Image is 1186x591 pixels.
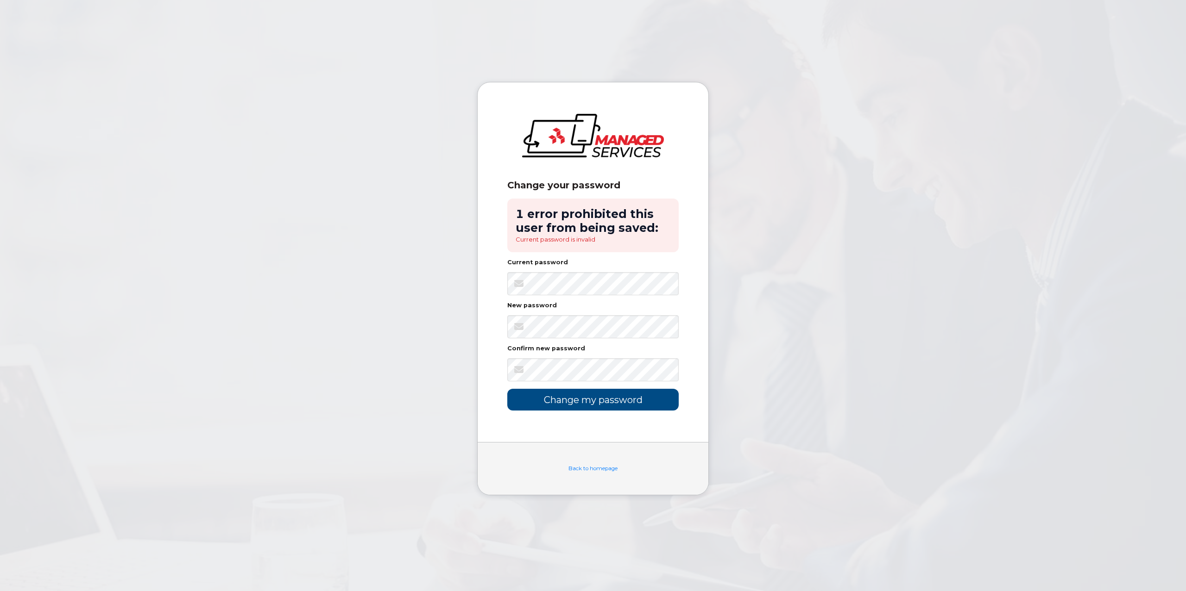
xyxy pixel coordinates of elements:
[516,235,670,244] li: Current password is invalid
[568,465,618,472] a: Back to homepage
[507,180,679,191] div: Change your password
[507,389,679,411] input: Change my password
[522,114,664,157] img: logo-large.png
[507,303,557,309] label: New password
[507,260,568,266] label: Current password
[507,346,585,352] label: Confirm new password
[516,207,670,235] h2: 1 error prohibited this user from being saved:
